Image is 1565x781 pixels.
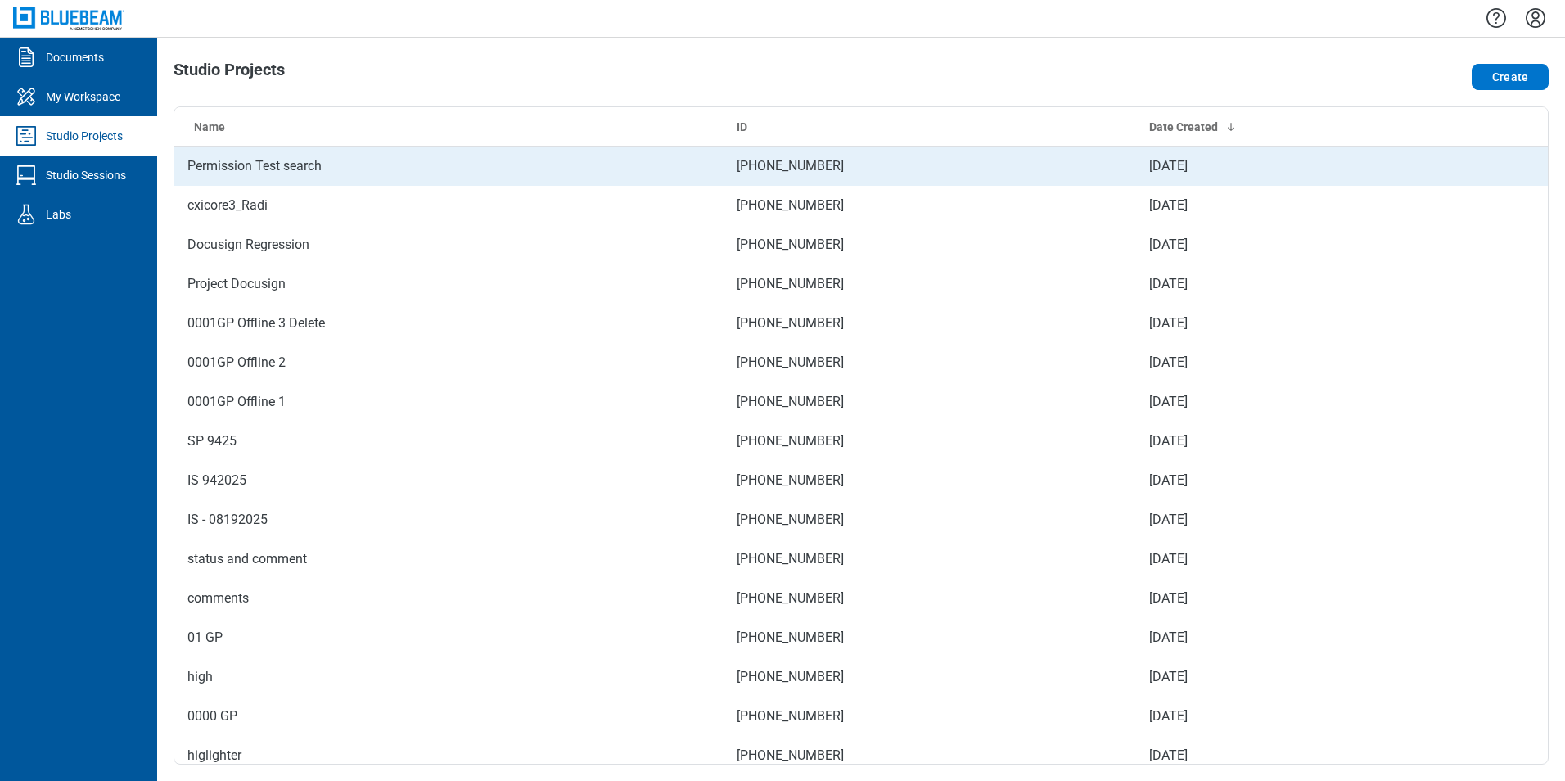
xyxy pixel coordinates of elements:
[1136,147,1411,186] td: [DATE]
[724,304,1135,343] td: [PHONE_NUMBER]
[174,304,724,343] td: 0001GP Offline 3 Delete
[13,84,39,110] svg: My Workspace
[1472,64,1549,90] button: Create
[174,186,724,225] td: cxicore3_Radi
[174,343,724,382] td: 0001GP Offline 2
[724,264,1135,304] td: [PHONE_NUMBER]
[1136,186,1411,225] td: [DATE]
[724,579,1135,618] td: [PHONE_NUMBER]
[46,167,126,183] div: Studio Sessions
[46,128,123,144] div: Studio Projects
[46,206,71,223] div: Labs
[174,461,724,500] td: IS 942025
[724,382,1135,422] td: [PHONE_NUMBER]
[174,422,724,461] td: SP 9425
[1136,697,1411,736] td: [DATE]
[13,44,39,70] svg: Documents
[174,618,724,657] td: 01 GP
[724,697,1135,736] td: [PHONE_NUMBER]
[174,500,724,539] td: IS - 08192025
[1136,579,1411,618] td: [DATE]
[1136,382,1411,422] td: [DATE]
[1136,500,1411,539] td: [DATE]
[13,201,39,228] svg: Labs
[174,61,285,87] h1: Studio Projects
[13,123,39,149] svg: Studio Projects
[174,579,724,618] td: comments
[724,539,1135,579] td: [PHONE_NUMBER]
[174,147,724,186] td: Permission Test search
[1136,539,1411,579] td: [DATE]
[174,697,724,736] td: 0000 GP
[724,500,1135,539] td: [PHONE_NUMBER]
[1136,304,1411,343] td: [DATE]
[724,343,1135,382] td: [PHONE_NUMBER]
[1136,422,1411,461] td: [DATE]
[1136,736,1411,775] td: [DATE]
[1136,264,1411,304] td: [DATE]
[724,657,1135,697] td: [PHONE_NUMBER]
[1522,4,1549,32] button: Settings
[194,119,710,135] div: Name
[13,162,39,188] svg: Studio Sessions
[1149,119,1398,135] div: Date Created
[724,147,1135,186] td: [PHONE_NUMBER]
[724,225,1135,264] td: [PHONE_NUMBER]
[174,736,724,775] td: higlighter
[1136,343,1411,382] td: [DATE]
[174,225,724,264] td: Docusign Regression
[174,657,724,697] td: high
[46,88,120,105] div: My Workspace
[724,736,1135,775] td: [PHONE_NUMBER]
[724,618,1135,657] td: [PHONE_NUMBER]
[737,119,1122,135] div: ID
[13,7,124,30] img: Bluebeam, Inc.
[46,49,104,65] div: Documents
[174,264,724,304] td: Project Docusign
[174,539,724,579] td: status and comment
[724,186,1135,225] td: [PHONE_NUMBER]
[1136,225,1411,264] td: [DATE]
[1136,461,1411,500] td: [DATE]
[724,422,1135,461] td: [PHONE_NUMBER]
[724,461,1135,500] td: [PHONE_NUMBER]
[1136,657,1411,697] td: [DATE]
[174,382,724,422] td: 0001GP Offline 1
[1136,618,1411,657] td: [DATE]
